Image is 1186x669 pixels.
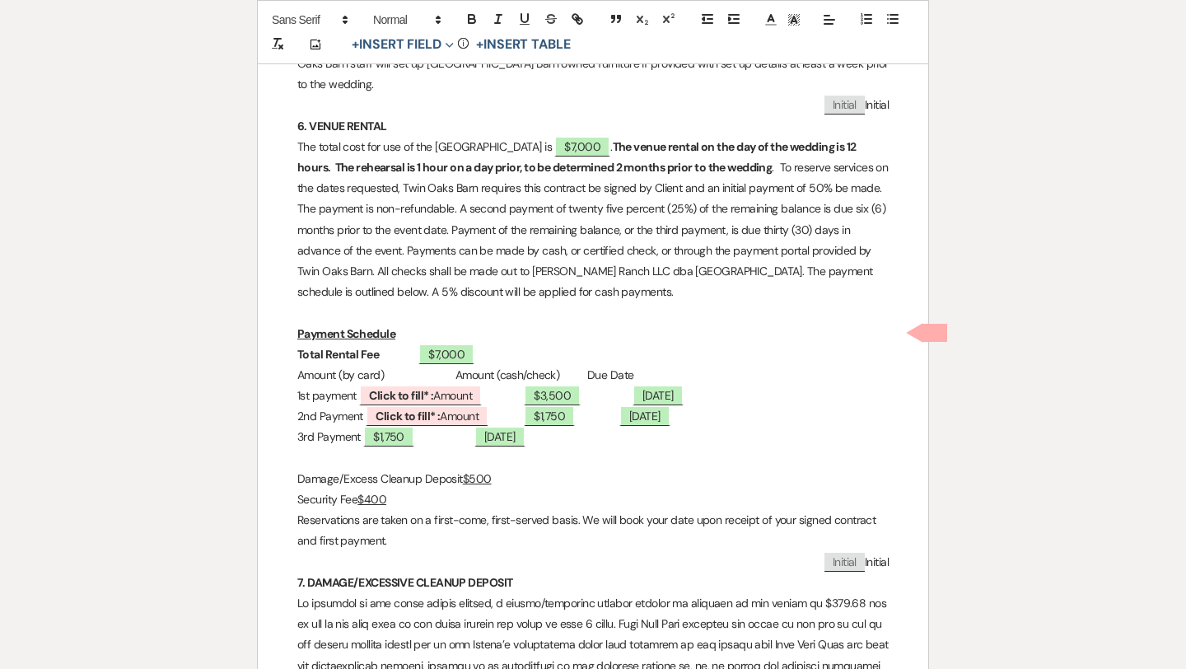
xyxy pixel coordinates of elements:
[297,386,889,406] p: 1st payment
[352,38,359,51] span: +
[633,385,684,405] span: [DATE]
[554,136,610,157] span: $7,000
[363,426,414,447] span: $1,750
[366,405,488,426] span: Amount
[476,38,483,51] span: +
[297,119,387,133] strong: 6. VENUE RENTAL
[297,406,889,427] p: 2nd Payment
[297,137,889,303] p: The total cost for use of the [GEOGRAPHIC_DATA] is . . To reserve services on the dates requested...
[297,489,889,510] p: Security Fee
[376,409,440,423] b: Click to fill* :
[297,575,512,590] strong: 7. DAMAGE/EXCESSIVE CLEANUP DEPOSIT
[818,10,841,30] span: Alignment
[369,388,433,403] b: Click to fill* :
[524,385,581,405] span: $3,500
[297,365,889,386] p: Amount (by card) Amount (cash/check) Due Date
[619,405,670,426] span: [DATE]
[366,10,446,30] span: Header Formats
[297,326,395,341] u: Payment Schedule
[297,469,889,489] p: Damage/Excess Cleanup Deposit
[297,95,889,115] p: Initial
[782,10,805,30] span: Text Background Color
[824,96,865,115] span: Initial
[470,35,577,54] button: +Insert Table
[759,10,782,30] span: Text Color
[297,510,889,551] p: Reservations are taken on a first-come, first-served basis. We will book your date upon receipt o...
[418,344,474,364] span: $7,000
[297,552,889,573] p: Initial
[297,347,379,362] strong: Total Rental Fee
[357,492,386,507] u: $400
[474,426,525,447] span: [DATE]
[297,427,889,447] p: 3rd Payment
[824,553,865,572] span: Initial
[463,471,492,486] u: $500
[524,405,575,426] span: $1,750
[359,385,482,405] span: Amount
[346,35,460,54] button: Insert Field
